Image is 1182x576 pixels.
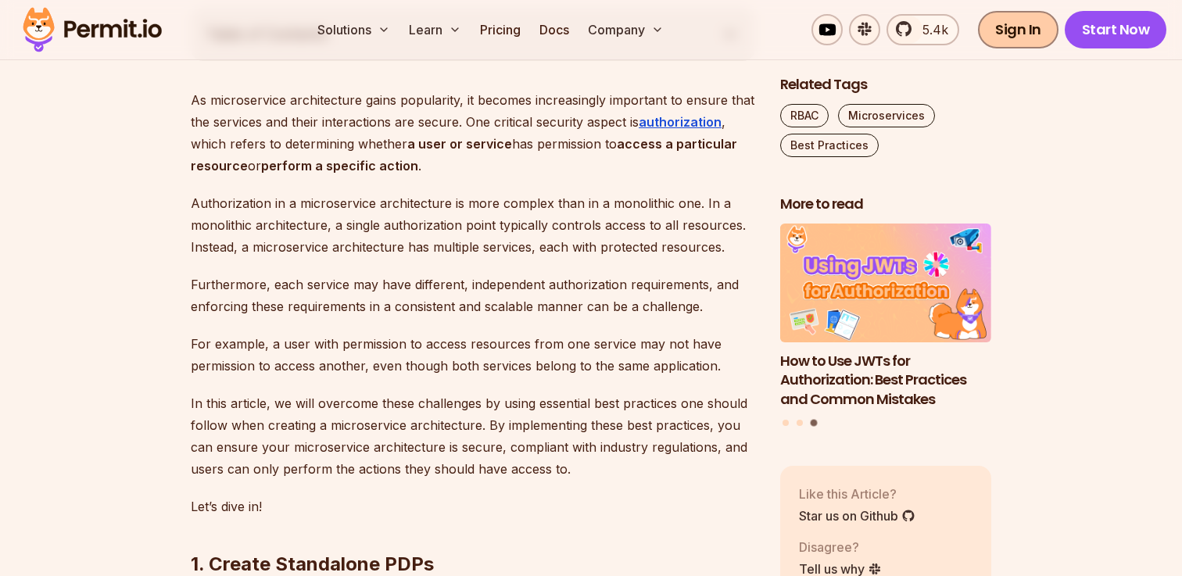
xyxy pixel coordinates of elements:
a: authorization [639,114,722,130]
button: Go to slide 1 [783,419,789,425]
strong: perform a specific action [261,158,418,174]
button: Solutions [311,14,396,45]
a: How to Use JWTs for Authorization: Best Practices and Common MistakesHow to Use JWTs for Authoriz... [780,224,991,410]
a: Star us on Github [799,506,915,524]
button: Go to slide 2 [797,419,803,425]
span: 5.4k [913,20,948,39]
button: Go to slide 3 [810,419,817,426]
button: Company [582,14,670,45]
p: Disagree? [799,537,882,556]
a: Best Practices [780,134,879,157]
p: For example, a user with permission to access resources from one service may not have permission ... [191,333,755,377]
p: As microservice architecture gains popularity, it becomes increasingly important to ensure that t... [191,89,755,177]
p: Like this Article? [799,484,915,503]
strong: a user or service [407,136,512,152]
a: Start Now [1065,11,1167,48]
a: Sign In [978,11,1058,48]
p: In this article, we will overcome these challenges by using essential best practices one should f... [191,392,755,480]
a: Microservices [838,104,935,127]
div: Posts [780,224,991,428]
p: Authorization in a microservice architecture is more complex than in a monolithic one. In a monol... [191,192,755,258]
img: How to Use JWTs for Authorization: Best Practices and Common Mistakes [780,224,991,342]
a: RBAC [780,104,829,127]
a: 5.4k [886,14,959,45]
a: Docs [533,14,575,45]
h2: More to read [780,195,991,214]
a: Pricing [474,14,527,45]
p: Let’s dive in! [191,496,755,517]
button: Learn [403,14,467,45]
h3: How to Use JWTs for Authorization: Best Practices and Common Mistakes [780,351,991,409]
li: 3 of 3 [780,224,991,410]
img: Permit logo [16,3,169,56]
p: Furthermore, each service may have different, independent authorization requirements, and enforci... [191,274,755,317]
h2: Related Tags [780,75,991,95]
